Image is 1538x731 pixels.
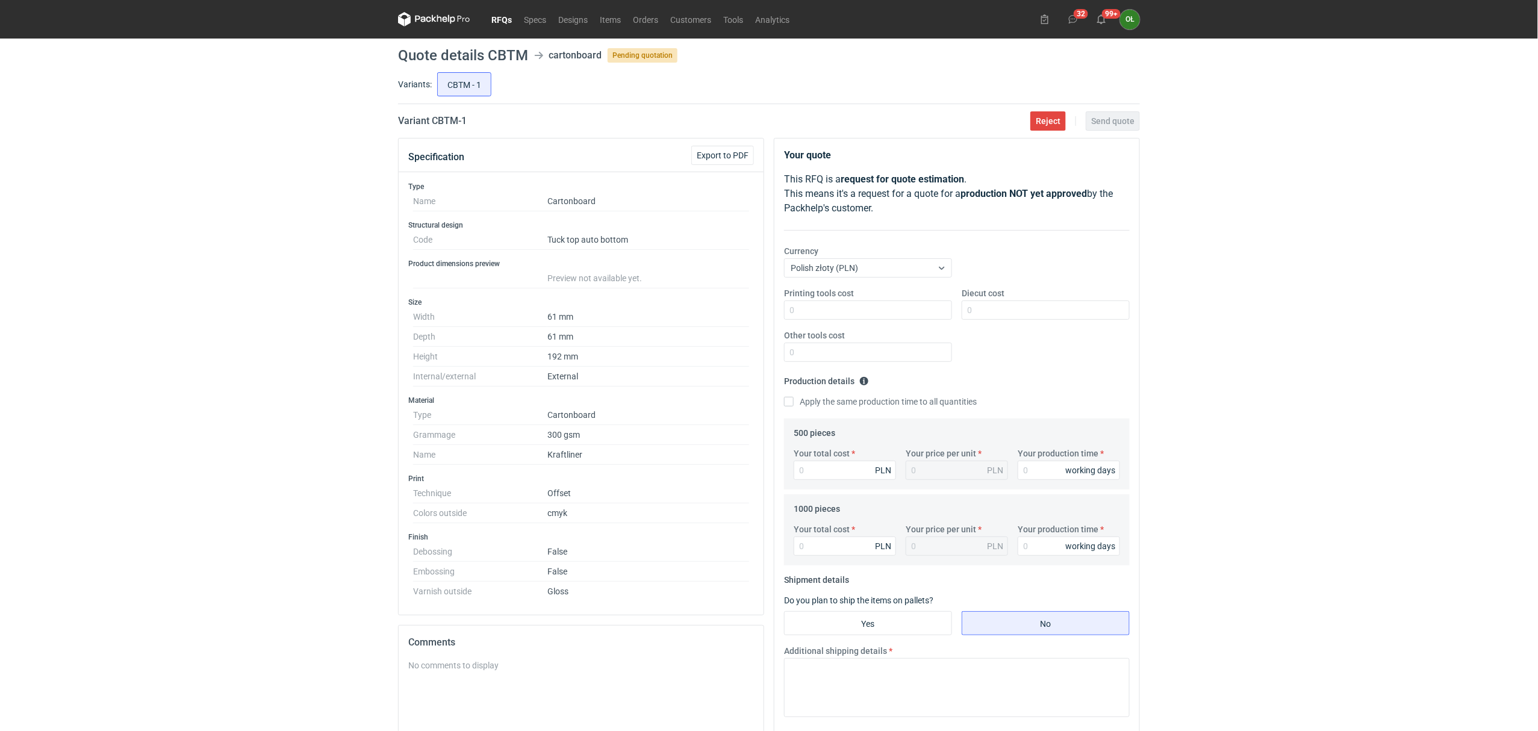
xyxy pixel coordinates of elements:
dt: Colors outside [413,503,547,523]
input: 0 [1018,461,1120,480]
dt: Internal/external [413,367,547,387]
dd: External [547,367,749,387]
h2: Comments [408,635,754,650]
div: working days [1065,540,1115,552]
button: Export to PDF [691,146,754,165]
dd: 61 mm [547,327,749,347]
h2: Variant CBTM - 1 [398,114,467,128]
div: cartonboard [549,48,602,63]
a: Items [594,12,627,26]
a: Analytics [749,12,795,26]
dt: Width [413,307,547,327]
dt: Height [413,347,547,367]
a: Designs [552,12,594,26]
label: Printing tools cost [784,287,854,299]
label: Apply the same production time to all quantities [784,396,977,408]
input: 0 [1018,537,1120,556]
dd: False [547,542,749,562]
button: 32 [1063,10,1083,29]
div: PLN [987,540,1003,552]
dt: Technique [413,484,547,503]
dd: cmyk [547,503,749,523]
label: Your price per unit [906,447,976,459]
div: No comments to display [408,659,754,671]
label: Yes [784,611,952,635]
strong: production NOT yet approved [960,188,1087,199]
span: Polish złoty (PLN) [791,263,858,273]
strong: Your quote [784,149,831,161]
dt: Grammage [413,425,547,445]
span: Preview not available yet. [547,273,642,283]
label: Your price per unit [906,523,976,535]
button: OŁ [1120,10,1140,30]
dd: Kraftliner [547,445,749,465]
label: Do you plan to ship the items on pallets? [784,596,933,605]
label: Your total cost [794,447,850,459]
a: Customers [664,12,717,26]
div: Olga Łopatowicz [1120,10,1140,30]
label: Other tools cost [784,329,845,341]
span: Reject [1036,117,1060,125]
dd: Cartonboard [547,405,749,425]
div: PLN [875,464,891,476]
label: Diecut cost [962,287,1004,299]
dd: Offset [547,484,749,503]
dt: Name [413,191,547,211]
span: Pending quotation [608,48,677,63]
h1: Quote details CBTM [398,48,528,63]
div: working days [1065,464,1115,476]
dd: Gloss [547,582,749,596]
legend: Production details [784,372,869,386]
div: PLN [875,540,891,552]
label: Your production time [1018,447,1098,459]
h3: Finish [408,532,754,542]
label: Variants: [398,78,432,90]
button: Reject [1030,111,1066,131]
h3: Size [408,297,754,307]
label: Your total cost [794,523,850,535]
h3: Product dimensions preview [408,259,754,269]
legend: Shipment details [784,570,849,585]
dd: False [547,562,749,582]
h3: Material [408,396,754,405]
div: PLN [987,464,1003,476]
span: Send quote [1091,117,1135,125]
dd: Tuck top auto bottom [547,230,749,250]
dt: Code [413,230,547,250]
dd: Cartonboard [547,191,749,211]
a: Tools [717,12,749,26]
button: 99+ [1092,10,1111,29]
label: No [962,611,1130,635]
input: 0 [962,300,1130,320]
dd: 192 mm [547,347,749,367]
label: Your production time [1018,523,1098,535]
dd: 300 gsm [547,425,749,445]
dd: 61 mm [547,307,749,327]
a: Orders [627,12,664,26]
dt: Debossing [413,542,547,562]
h3: Structural design [408,220,754,230]
span: Export to PDF [697,151,749,160]
input: 0 [784,343,952,362]
p: This RFQ is a . This means it's a request for a quote for a by the Packhelp's customer. [784,172,1130,216]
a: Specs [518,12,552,26]
dt: Varnish outside [413,582,547,596]
dt: Type [413,405,547,425]
svg: Packhelp Pro [398,12,470,26]
label: Additional shipping details [784,645,887,657]
strong: request for quote estimation [841,173,964,185]
dt: Name [413,445,547,465]
h3: Type [408,182,754,191]
label: Currency [784,245,818,257]
dt: Depth [413,327,547,347]
dt: Embossing [413,562,547,582]
h3: Print [408,474,754,484]
input: 0 [784,300,952,320]
a: RFQs [485,12,518,26]
button: Specification [408,143,464,172]
legend: 500 pieces [794,423,835,438]
legend: 1000 pieces [794,499,840,514]
label: CBTM - 1 [437,72,491,96]
input: 0 [794,537,896,556]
